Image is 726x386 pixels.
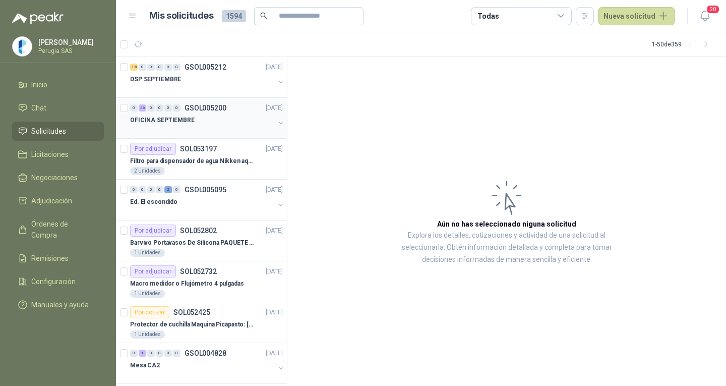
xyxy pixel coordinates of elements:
[266,226,283,236] p: [DATE]
[31,253,69,264] span: Remisiones
[147,350,155,357] div: 0
[130,290,165,298] div: 1 Unidades
[12,145,104,164] a: Licitaciones
[130,102,285,134] a: 0 46 0 0 0 0 GSOL005200[DATE] OFICINA SEPTIEMBRE
[139,186,146,193] div: 0
[266,349,283,358] p: [DATE]
[598,7,675,25] button: Nueva solicitud
[38,48,101,54] p: Perugia SAS
[116,220,287,261] a: Por adjudicarSOL052802[DATE] Barvivo Portavasos De Silicona PAQUETE 6 Unidades Negro Con Soporte ...
[12,12,64,24] img: Logo peakr
[147,104,155,112] div: 0
[139,104,146,112] div: 46
[130,306,169,318] div: Por cotizar
[130,347,285,379] a: 0 1 0 0 0 0 GSOL004828[DATE] Mesa CA2
[31,276,76,287] span: Configuración
[652,36,714,52] div: 1 - 50 de 359
[130,143,176,155] div: Por adjudicar
[130,197,177,207] p: Ed. El escondido
[31,149,69,160] span: Licitaciones
[164,350,172,357] div: 0
[185,64,226,71] p: GSOL005212
[12,168,104,187] a: Negociaciones
[173,350,180,357] div: 0
[185,350,226,357] p: GSOL004828
[164,186,172,193] div: 2
[156,104,163,112] div: 0
[222,10,246,22] span: 1594
[130,265,176,278] div: Por adjudicar
[12,98,104,118] a: Chat
[437,218,576,230] h3: Aún no has seleccionado niguna solicitud
[31,126,66,137] span: Solicitudes
[156,350,163,357] div: 0
[139,64,146,71] div: 0
[185,104,226,112] p: GSOL005200
[130,116,195,125] p: OFICINA SEPTIEMBRE
[12,75,104,94] a: Inicio
[156,64,163,71] div: 0
[12,272,104,291] a: Configuración
[266,63,283,72] p: [DATE]
[130,320,256,329] p: Protector de cuchilla Maquina Picapasto: [PERSON_NAME]. P9MR. Serie: 2973
[388,230,625,266] p: Explora los detalles, cotizaciones y actividad de una solicitud al seleccionarla. Obtén informaci...
[31,172,78,183] span: Negociaciones
[13,37,32,56] img: Company Logo
[185,186,226,193] p: GSOL005095
[706,5,720,14] span: 20
[130,104,138,112] div: 0
[147,64,155,71] div: 0
[164,64,172,71] div: 0
[130,64,138,71] div: 18
[130,279,244,289] p: Macro medidor o Flujómetro 4 pulgadas
[130,225,176,237] div: Por adjudicar
[116,261,287,302] a: Por adjudicarSOL052732[DATE] Macro medidor o Flujómetro 4 pulgadas1 Unidades
[12,214,104,245] a: Órdenes de Compra
[147,186,155,193] div: 0
[31,79,47,90] span: Inicio
[180,227,217,234] p: SOL052802
[130,75,181,84] p: DSP SEPTIEMBRE
[173,104,180,112] div: 0
[116,139,287,180] a: Por adjudicarSOL053197[DATE] Filtro para dispensador de agua Nikken aqua pour deluxe2 Unidades
[266,267,283,277] p: [DATE]
[130,361,160,370] p: Mesa CA2
[696,7,714,25] button: 20
[116,302,287,343] a: Por cotizarSOL052425[DATE] Protector de cuchilla Maquina Picapasto: [PERSON_NAME]. P9MR. Serie: 2...
[173,186,180,193] div: 0
[266,144,283,154] p: [DATE]
[38,39,101,46] p: [PERSON_NAME]
[31,299,89,310] span: Manuales y ayuda
[130,249,165,257] div: 1 Unidades
[130,156,256,166] p: Filtro para dispensador de agua Nikken aqua pour deluxe
[12,295,104,314] a: Manuales y ayuda
[260,12,267,19] span: search
[173,309,210,316] p: SOL052425
[149,9,214,23] h1: Mis solicitudes
[12,122,104,141] a: Solicitudes
[477,11,499,22] div: Todas
[130,61,285,93] a: 18 0 0 0 0 0 GSOL005212[DATE] DSP SEPTIEMBRE
[130,350,138,357] div: 0
[12,191,104,210] a: Adjudicación
[130,238,256,248] p: Barvivo Portavasos De Silicona PAQUETE 6 Unidades Negro Con Soporte Antideslizantes
[130,330,165,339] div: 1 Unidades
[12,249,104,268] a: Remisiones
[156,186,163,193] div: 0
[266,308,283,317] p: [DATE]
[139,350,146,357] div: 1
[130,184,285,216] a: 0 0 0 0 2 0 GSOL005095[DATE] Ed. El escondido
[180,268,217,275] p: SOL052732
[173,64,180,71] div: 0
[180,145,217,152] p: SOL053197
[266,185,283,195] p: [DATE]
[31,218,94,241] span: Órdenes de Compra
[266,103,283,113] p: [DATE]
[130,167,165,175] div: 2 Unidades
[31,195,72,206] span: Adjudicación
[31,102,46,114] span: Chat
[164,104,172,112] div: 0
[130,186,138,193] div: 0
